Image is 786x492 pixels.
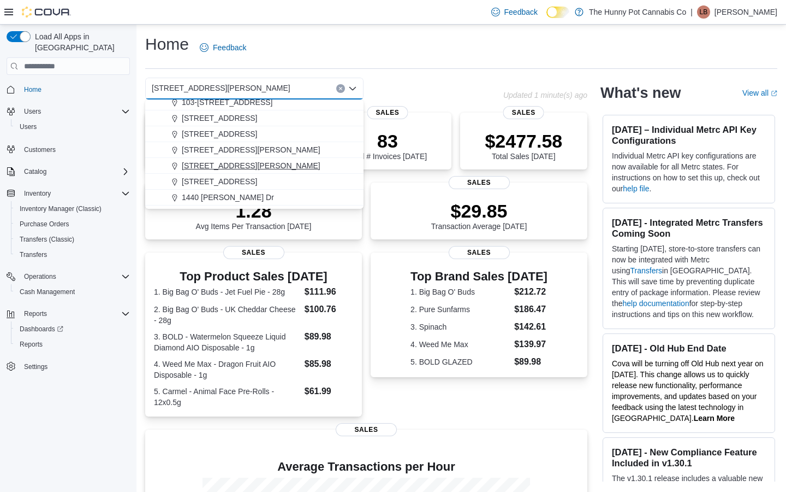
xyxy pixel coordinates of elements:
[196,200,312,222] p: 1.28
[20,83,46,96] a: Home
[22,7,71,17] img: Cova
[145,95,364,110] button: 103-[STREET_ADDRESS]
[2,141,134,157] button: Customers
[145,174,364,190] button: [STREET_ADDRESS]
[15,248,51,261] a: Transfers
[20,122,37,131] span: Users
[182,113,257,124] span: [STREET_ADDRESS]
[305,385,353,398] dd: $61.99
[700,5,708,19] span: LB
[410,286,510,297] dt: 1. Big Bag O' Buds
[154,359,300,380] dt: 4. Weed Me Max - Dragon Fruit AIO Disposable - 1g
[24,272,56,281] span: Operations
[514,303,547,316] dd: $186.47
[24,167,46,176] span: Catalog
[630,266,662,275] a: Transfers
[742,89,777,97] a: View allExternal link
[145,206,364,221] button: [STREET_ADDRESS]
[410,356,510,367] dt: 5. BOLD GLAZED
[305,358,353,371] dd: $85.98
[20,235,74,244] span: Transfers (Classic)
[20,105,130,118] span: Users
[449,176,510,189] span: Sales
[612,359,764,423] span: Cova will be turning off Old Hub next year on [DATE]. This change allows us to quickly release ne...
[504,7,538,17] span: Feedback
[11,337,134,352] button: Reports
[431,200,527,231] div: Transaction Average [DATE]
[612,124,766,146] h3: [DATE] – Individual Metrc API Key Configurations
[20,165,51,178] button: Catalog
[195,37,251,58] a: Feedback
[20,307,51,320] button: Reports
[690,5,693,19] p: |
[15,120,130,133] span: Users
[223,246,284,259] span: Sales
[771,90,777,97] svg: External link
[15,218,130,231] span: Purchase Orders
[410,270,547,283] h3: Top Brand Sales [DATE]
[11,247,134,262] button: Transfers
[2,359,134,374] button: Settings
[503,91,587,99] p: Updated 1 minute(s) ago
[623,184,649,193] a: help file
[348,84,357,93] button: Close list of options
[694,414,735,423] a: Learn More
[485,130,562,161] div: Total Sales [DATE]
[145,126,364,142] button: [STREET_ADDRESS]
[182,176,257,187] span: [STREET_ADDRESS]
[410,321,510,332] dt: 3. Spinach
[182,128,257,139] span: [STREET_ADDRESS]
[20,360,130,373] span: Settings
[15,323,130,336] span: Dashboards
[182,97,273,108] span: 103-[STREET_ADDRESS]
[154,270,353,283] h3: Top Product Sales [DATE]
[11,232,134,247] button: Transfers (Classic)
[15,285,130,298] span: Cash Management
[152,81,290,95] span: [STREET_ADDRESS][PERSON_NAME]
[612,447,766,468] h3: [DATE] - New Compliance Feature Included in v1.30.1
[20,187,130,200] span: Inventory
[15,233,79,246] a: Transfers (Classic)
[145,110,364,126] button: [STREET_ADDRESS]
[514,355,547,368] dd: $89.98
[154,386,300,408] dt: 5. Carmel - Animal Face Pre-Rolls - 12x0.5g
[612,150,766,194] p: Individual Metrc API key configurations are now available for all Metrc states. For instructions ...
[20,220,69,229] span: Purchase Orders
[20,340,43,349] span: Reports
[11,216,134,232] button: Purchase Orders
[431,200,527,222] p: $29.85
[15,338,47,351] a: Reports
[305,303,353,316] dd: $100.76
[145,190,364,206] button: 1440 [PERSON_NAME] Dr
[24,189,51,198] span: Inventory
[11,201,134,216] button: Inventory Manager (Classic)
[154,460,579,473] h4: Average Transactions per Hour
[20,105,45,118] button: Users
[2,81,134,97] button: Home
[15,248,130,261] span: Transfers
[20,142,130,156] span: Customers
[20,360,52,373] a: Settings
[11,321,134,337] a: Dashboards
[20,325,63,333] span: Dashboards
[546,7,569,18] input: Dark Mode
[20,250,47,259] span: Transfers
[305,285,353,298] dd: $111.96
[348,130,427,161] div: Total # Invoices [DATE]
[20,288,75,296] span: Cash Management
[305,330,353,343] dd: $89.98
[24,309,47,318] span: Reports
[2,306,134,321] button: Reports
[31,31,130,53] span: Load All Apps in [GEOGRAPHIC_DATA]
[2,164,134,179] button: Catalog
[714,5,777,19] p: [PERSON_NAME]
[487,1,542,23] a: Feedback
[145,158,364,174] button: [STREET_ADDRESS][PERSON_NAME]
[20,270,61,283] button: Operations
[20,83,130,96] span: Home
[20,307,130,320] span: Reports
[145,142,364,158] button: [STREET_ADDRESS][PERSON_NAME]
[600,84,681,102] h2: What's new
[15,202,130,215] span: Inventory Manager (Classic)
